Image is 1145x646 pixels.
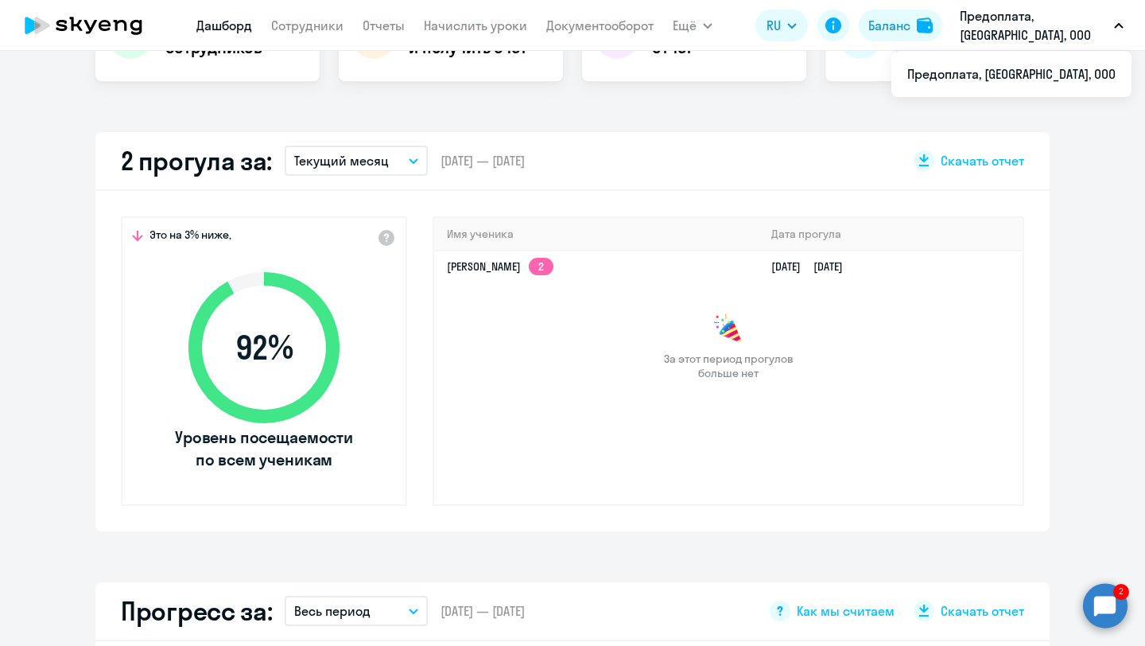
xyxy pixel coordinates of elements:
p: Предоплата, [GEOGRAPHIC_DATA], ООО [960,6,1108,45]
span: [DATE] — [DATE] [441,602,525,620]
button: RU [755,10,808,41]
img: congrats [712,313,744,345]
span: За этот период прогулов больше нет [662,352,795,380]
a: Начислить уроки [424,18,527,33]
span: Уровень посещаемости по всем ученикам [173,426,355,471]
span: [DATE] — [DATE] [441,152,525,169]
a: [PERSON_NAME]2 [447,259,553,274]
a: Отчеты [363,18,405,33]
h2: 2 прогула за: [121,145,272,177]
a: Дашборд [196,18,252,33]
span: 92 % [173,329,355,367]
ul: Ещё [891,51,1131,97]
app-skyeng-badge: 2 [529,258,553,275]
th: Дата прогула [759,218,1023,251]
p: Весь период [294,601,371,621]
a: Документооборот [546,18,654,33]
span: Как мы считаем [797,602,895,620]
p: Текущий месяц [294,151,389,170]
span: RU [767,16,781,35]
span: Скачать отчет [941,152,1024,169]
img: balance [917,18,933,33]
button: Весь период [285,596,428,626]
button: Предоплата, [GEOGRAPHIC_DATA], ООО [952,6,1131,45]
button: Ещё [673,10,712,41]
button: Текущий месяц [285,146,428,176]
th: Имя ученика [434,218,759,251]
span: Ещё [673,16,697,35]
a: Сотрудники [271,18,343,33]
a: [DATE][DATE] [771,259,856,274]
span: Скачать отчет [941,602,1024,620]
span: Это на 3% ниже, [149,228,231,247]
div: Баланс [868,16,910,35]
button: Балансbalance [859,10,942,41]
h2: Прогресс за: [121,595,272,627]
